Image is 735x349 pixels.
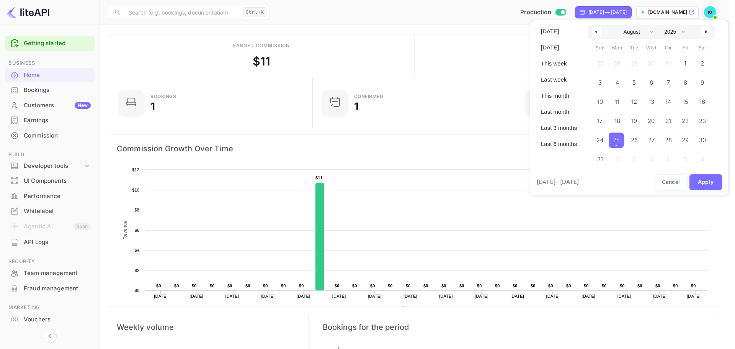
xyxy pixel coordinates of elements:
[694,131,711,146] button: 30
[632,76,636,90] span: 5
[660,131,677,146] button: 28
[536,89,581,102] button: This month
[677,111,694,127] button: 22
[591,131,609,146] button: 24
[591,92,609,108] button: 10
[665,133,672,147] span: 28
[609,131,626,146] button: 25
[626,111,643,127] button: 19
[537,178,579,187] span: [DATE] – [DATE]
[699,114,706,128] span: 23
[643,111,660,127] button: 20
[677,54,694,69] button: 1
[631,95,637,109] span: 12
[597,114,603,128] span: 17
[643,73,660,88] button: 6
[597,95,603,109] span: 10
[591,42,609,54] span: Sun
[643,42,660,54] span: Wed
[684,57,686,70] span: 1
[643,131,660,146] button: 27
[536,57,581,70] button: This week
[699,95,705,109] span: 16
[626,73,643,88] button: 5
[660,111,677,127] button: 21
[631,114,637,128] span: 19
[536,138,581,151] button: Last 6 months
[536,121,581,134] button: Last 3 months
[694,42,711,54] span: Sat
[536,41,581,54] button: [DATE]
[615,95,619,109] span: 11
[626,92,643,108] button: 12
[660,92,677,108] button: 14
[626,131,643,146] button: 26
[660,73,677,88] button: 7
[665,95,671,109] span: 14
[682,133,689,147] span: 29
[677,131,694,146] button: 29
[648,95,654,109] span: 13
[591,111,609,127] button: 17
[694,54,711,69] button: 2
[648,133,655,147] span: 27
[665,114,671,128] span: 21
[614,114,620,128] span: 18
[596,133,603,147] span: 24
[650,76,653,90] span: 6
[598,76,602,90] span: 3
[591,73,609,88] button: 3
[667,76,670,90] span: 7
[677,73,694,88] button: 8
[694,92,711,108] button: 16
[656,174,686,190] button: Cancel
[689,174,722,190] button: Apply
[609,92,626,108] button: 11
[613,133,620,147] span: 25
[609,111,626,127] button: 18
[591,150,609,165] button: 31
[694,111,711,127] button: 23
[684,76,687,90] span: 8
[701,76,704,90] span: 9
[643,92,660,108] button: 13
[536,73,581,86] button: Last week
[609,42,626,54] span: Mon
[536,105,581,118] button: Last month
[683,95,688,109] span: 15
[631,133,638,147] span: 26
[677,92,694,108] button: 15
[699,133,706,147] span: 30
[694,73,711,88] button: 9
[682,114,689,128] span: 22
[597,152,603,166] span: 31
[701,57,704,70] span: 2
[536,25,581,38] button: [DATE]
[616,76,619,90] span: 4
[609,73,626,88] button: 4
[660,42,677,54] span: Thu
[626,42,643,54] span: Tue
[648,114,655,128] span: 20
[677,42,694,54] span: Fri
